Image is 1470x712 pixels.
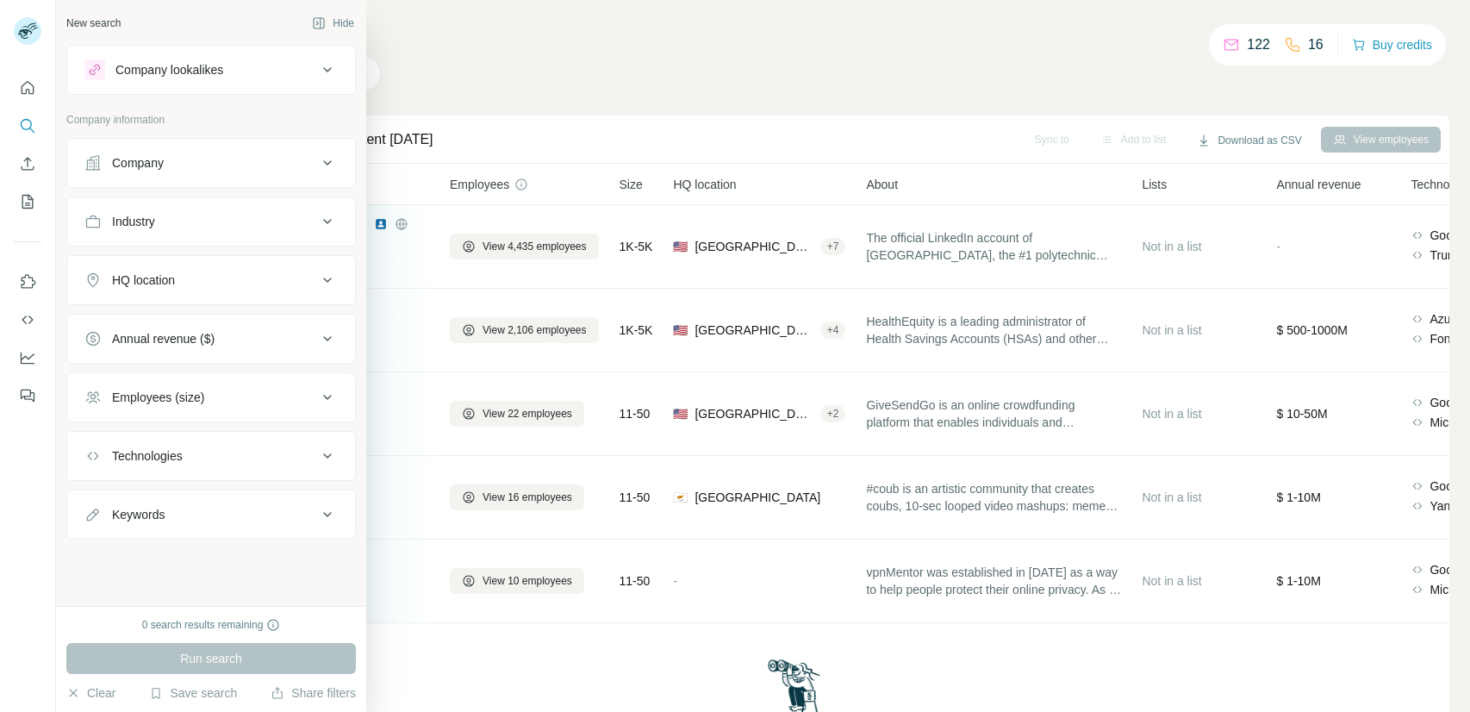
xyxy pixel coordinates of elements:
[450,176,509,193] span: Employees
[67,142,355,184] button: Company
[866,176,898,193] span: About
[1352,33,1432,57] button: Buy credits
[820,322,846,338] div: + 4
[115,61,223,78] div: Company lookalikes
[112,506,165,523] div: Keywords
[450,234,599,259] button: View 4,435 employees
[1276,574,1320,588] span: $ 1-10M
[1142,574,1201,588] span: Not in a list
[1142,490,1201,504] span: Not in a list
[450,401,584,427] button: View 22 employees
[450,484,584,510] button: View 16 employees
[14,72,41,103] button: Quick start
[112,447,183,465] div: Technologies
[1276,490,1320,504] span: $ 1-10M
[66,16,121,31] div: New search
[695,322,813,339] span: [GEOGRAPHIC_DATA], [US_STATE]
[66,112,356,128] p: Company information
[112,389,204,406] div: Employees (size)
[483,322,587,338] span: View 2,106 employees
[67,377,355,418] button: Employees (size)
[142,617,281,633] div: 0 search results remaining
[1142,240,1201,253] span: Not in a list
[673,489,688,506] span: 🇨🇾
[450,317,599,343] button: View 2,106 employees
[820,406,846,422] div: + 2
[1276,323,1348,337] span: $ 500-1000M
[866,229,1121,264] span: The official LinkedIn account of [GEOGRAPHIC_DATA], the #1 polytechnic university for diversity a...
[14,266,41,297] button: Use Surfe on LinkedIn
[14,304,41,335] button: Use Surfe API
[14,380,41,411] button: Feedback
[866,397,1121,431] span: GiveSendGo is an online crowdfunding platform that enables individuals and organizations to raise...
[1247,34,1270,55] p: 122
[620,238,653,255] span: 1K-5K
[1308,34,1324,55] p: 16
[620,405,651,422] span: 11-50
[620,572,651,590] span: 11-50
[673,322,688,339] span: 🇺🇸
[483,573,572,589] span: View 10 employees
[695,489,820,506] span: [GEOGRAPHIC_DATA]
[150,21,1449,45] h4: Search
[14,110,41,141] button: Search
[673,405,688,422] span: 🇺🇸
[620,176,643,193] span: Size
[1276,176,1361,193] span: Annual revenue
[112,272,175,289] div: HQ location
[695,405,813,422] span: [GEOGRAPHIC_DATA], [US_STATE]
[67,494,355,535] button: Keywords
[1142,176,1167,193] span: Lists
[67,435,355,477] button: Technologies
[866,480,1121,515] span: #coub is an artistic community that creates coubs, 10-sec looped video mashups: memes, modern art...
[112,154,164,172] div: Company
[14,186,41,217] button: My lists
[300,10,366,36] button: Hide
[620,322,653,339] span: 1K-5K
[67,201,355,242] button: Industry
[112,330,215,347] div: Annual revenue ($)
[149,684,237,702] button: Save search
[14,342,41,373] button: Dashboard
[66,684,115,702] button: Clear
[450,568,584,594] button: View 10 employees
[866,564,1121,598] span: vpnMentor was established in [DATE] as a way to help people protect their online privacy. As a le...
[67,318,355,359] button: Annual revenue ($)
[1276,240,1280,253] span: -
[673,574,677,588] span: -
[483,406,572,422] span: View 22 employees
[1142,323,1201,337] span: Not in a list
[483,490,572,505] span: View 16 employees
[673,176,736,193] span: HQ location
[483,239,587,254] span: View 4,435 employees
[67,259,355,301] button: HQ location
[820,239,846,254] div: + 7
[620,489,651,506] span: 11-50
[673,238,688,255] span: 🇺🇸
[14,148,41,179] button: Enrich CSV
[271,684,356,702] button: Share filters
[1142,407,1201,421] span: Not in a list
[695,238,813,255] span: [GEOGRAPHIC_DATA], [US_STATE]
[374,217,388,231] img: LinkedIn logo
[1185,128,1313,153] button: Download as CSV
[67,49,355,91] button: Company lookalikes
[112,213,155,230] div: Industry
[1276,407,1327,421] span: $ 10-50M
[866,313,1121,347] span: HealthEquity is a leading administrator of Health Savings Accounts (HSAs) and other consumer-dire...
